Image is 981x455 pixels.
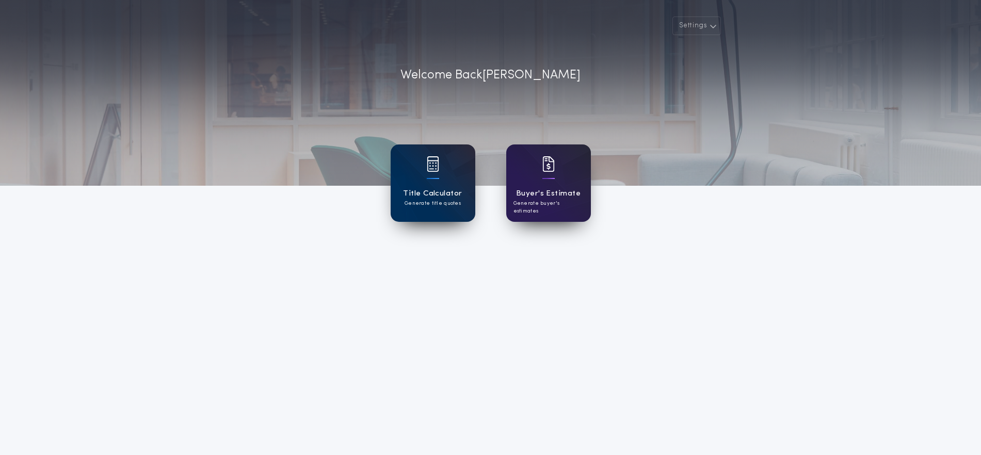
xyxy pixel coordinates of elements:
[542,156,555,172] img: card icon
[427,156,439,172] img: card icon
[506,144,591,222] a: card iconBuyer's EstimateGenerate buyer's estimates
[672,17,721,35] button: Settings
[400,66,581,85] p: Welcome Back [PERSON_NAME]
[516,188,581,200] h1: Buyer's Estimate
[513,200,584,215] p: Generate buyer's estimates
[391,144,475,222] a: card iconTitle CalculatorGenerate title quotes
[403,188,462,200] h1: Title Calculator
[405,200,461,207] p: Generate title quotes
